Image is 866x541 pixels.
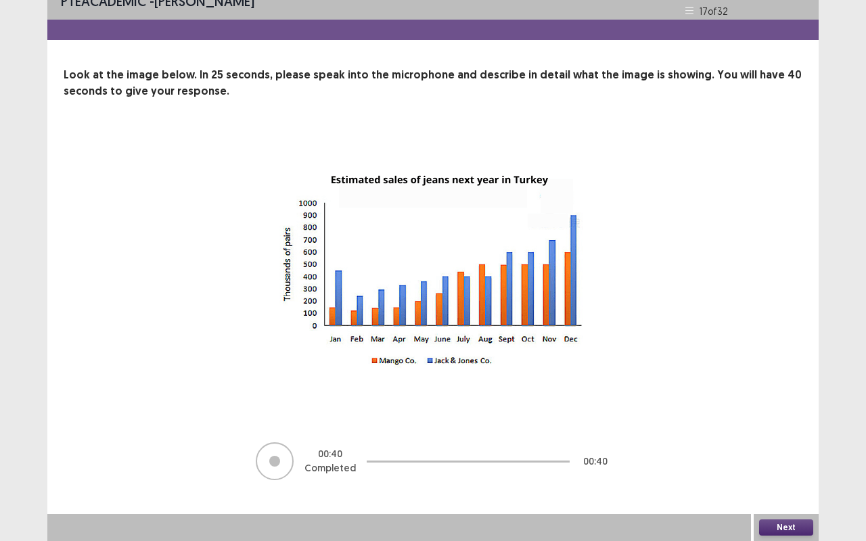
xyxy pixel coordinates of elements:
p: 17 of 32 [700,4,728,18]
img: image-description [264,132,602,414]
p: Look at the image below. In 25 seconds, please speak into the microphone and describe in detail w... [64,67,802,99]
p: 00 : 40 [583,454,608,469]
p: 00 : 40 [318,447,342,461]
p: Completed [304,461,356,475]
button: Next [759,519,813,536]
